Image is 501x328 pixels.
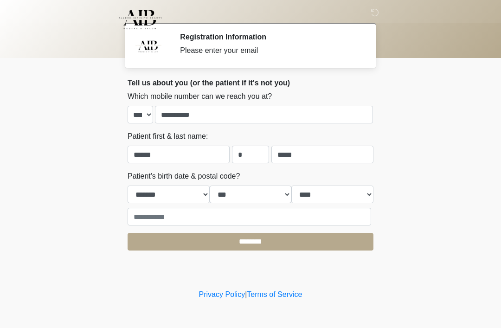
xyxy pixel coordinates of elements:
label: Patient's birth date & postal code? [128,171,240,182]
a: Terms of Service [247,290,302,298]
div: Please enter your email [180,45,360,56]
label: Which mobile number can we reach you at? [128,91,272,102]
a: | [245,290,247,298]
img: Agent Avatar [135,32,162,60]
img: Allure Infinite Beauty Logo [118,7,162,32]
h2: Tell us about you (or the patient if it's not you) [128,78,373,87]
a: Privacy Policy [199,290,245,298]
label: Patient first & last name: [128,131,208,142]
